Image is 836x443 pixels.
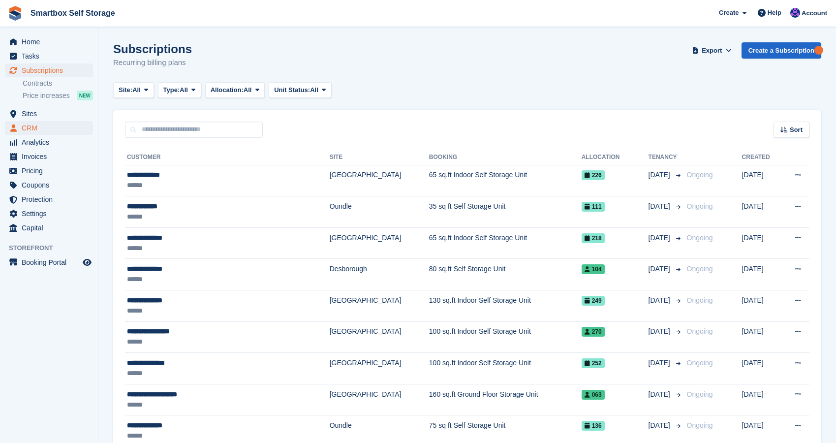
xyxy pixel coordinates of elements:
[429,259,582,290] td: 80 sq.ft Self Storage Unit
[742,42,821,59] a: Create a Subscription
[742,384,781,415] td: [DATE]
[274,85,310,95] span: Unit Status:
[81,256,93,268] a: Preview store
[649,201,672,212] span: [DATE]
[649,233,672,243] span: [DATE]
[22,49,81,63] span: Tasks
[330,321,429,353] td: [GEOGRAPHIC_DATA]
[132,85,141,95] span: All
[8,6,23,21] img: stora-icon-8386f47178a22dfd0bd8f6a31ec36ba5ce8667c1dd55bd0f319d3a0aa187defe.svg
[649,420,672,431] span: [DATE]
[687,327,713,335] span: Ongoing
[5,49,93,63] a: menu
[113,42,192,56] h1: Subscriptions
[22,35,81,49] span: Home
[119,85,132,95] span: Site:
[582,150,649,165] th: Allocation
[330,165,429,196] td: [GEOGRAPHIC_DATA]
[687,390,713,398] span: Ongoing
[330,196,429,228] td: Oundle
[22,63,81,77] span: Subscriptions
[5,135,93,149] a: menu
[5,178,93,192] a: menu
[742,290,781,322] td: [DATE]
[719,8,739,18] span: Create
[742,150,781,165] th: Created
[687,421,713,429] span: Ongoing
[5,107,93,121] a: menu
[5,63,93,77] a: menu
[22,135,81,149] span: Analytics
[582,202,605,212] span: 111
[429,290,582,322] td: 130 sq.ft Indoor Self Storage Unit
[5,255,93,269] a: menu
[27,5,119,21] a: Smartbox Self Storage
[180,85,188,95] span: All
[582,170,605,180] span: 226
[687,202,713,210] span: Ongoing
[5,35,93,49] a: menu
[649,389,672,400] span: [DATE]
[22,121,81,135] span: CRM
[5,207,93,221] a: menu
[690,42,734,59] button: Export
[244,85,252,95] span: All
[429,196,582,228] td: 35 sq ft Self Storage Unit
[649,264,672,274] span: [DATE]
[742,227,781,259] td: [DATE]
[582,358,605,368] span: 252
[125,150,330,165] th: Customer
[113,82,154,98] button: Site: All
[742,165,781,196] td: [DATE]
[23,79,93,88] a: Contracts
[5,150,93,163] a: menu
[429,384,582,415] td: 160 sq.ft Ground Floor Storage Unit
[687,359,713,367] span: Ongoing
[5,192,93,206] a: menu
[310,85,318,95] span: All
[113,57,192,68] p: Recurring billing plans
[429,165,582,196] td: 65 sq.ft Indoor Self Storage Unit
[582,233,605,243] span: 218
[269,82,331,98] button: Unit Status: All
[429,227,582,259] td: 65 sq.ft Indoor Self Storage Unit
[163,85,180,95] span: Type:
[687,171,713,179] span: Ongoing
[687,265,713,273] span: Ongoing
[582,327,605,337] span: 270
[687,296,713,304] span: Ongoing
[582,421,605,431] span: 136
[649,295,672,306] span: [DATE]
[814,46,823,55] div: Tooltip anchor
[702,46,722,56] span: Export
[22,107,81,121] span: Sites
[23,90,93,101] a: Price increases NEW
[429,353,582,384] td: 100 sq.ft Indoor Self Storage Unit
[742,196,781,228] td: [DATE]
[330,353,429,384] td: [GEOGRAPHIC_DATA]
[330,384,429,415] td: [GEOGRAPHIC_DATA]
[582,296,605,306] span: 249
[330,227,429,259] td: [GEOGRAPHIC_DATA]
[22,178,81,192] span: Coupons
[211,85,244,95] span: Allocation:
[22,192,81,206] span: Protection
[22,207,81,221] span: Settings
[22,164,81,178] span: Pricing
[649,150,683,165] th: Tenancy
[22,150,81,163] span: Invoices
[429,150,582,165] th: Booking
[429,321,582,353] td: 100 sq.ft Indoor Self Storage Unit
[649,326,672,337] span: [DATE]
[582,390,605,400] span: 063
[649,170,672,180] span: [DATE]
[5,121,93,135] a: menu
[22,221,81,235] span: Capital
[687,234,713,242] span: Ongoing
[22,255,81,269] span: Booking Portal
[649,358,672,368] span: [DATE]
[582,264,605,274] span: 104
[742,259,781,290] td: [DATE]
[23,91,70,100] span: Price increases
[5,221,93,235] a: menu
